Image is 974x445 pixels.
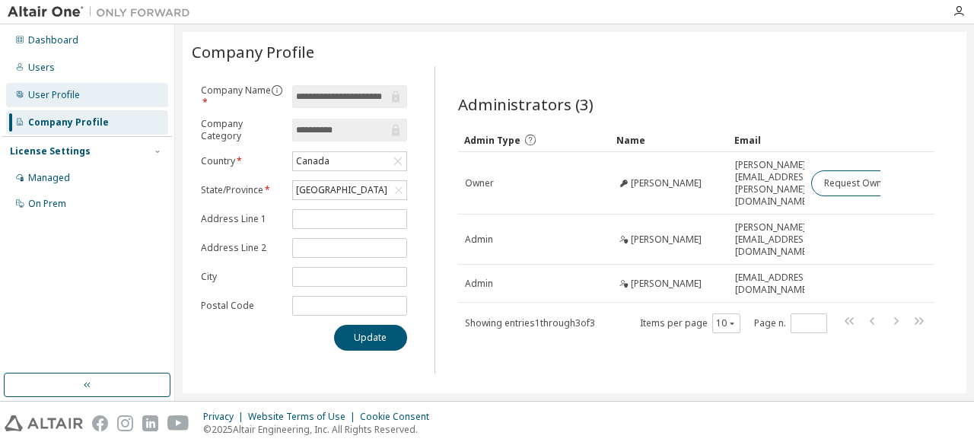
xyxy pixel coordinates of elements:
div: [GEOGRAPHIC_DATA] [293,181,406,199]
div: Website Terms of Use [248,411,360,423]
div: [GEOGRAPHIC_DATA] [294,182,390,199]
span: Company Profile [192,41,314,62]
label: Company Name [201,84,283,109]
span: [PERSON_NAME] [631,177,702,189]
div: Cookie Consent [360,411,438,423]
span: [PERSON_NAME] [631,278,702,290]
div: Canada [294,153,332,170]
span: [PERSON_NAME][EMAIL_ADDRESS][DOMAIN_NAME] [735,221,812,258]
button: Request Owner Change [811,170,940,196]
div: Company Profile [28,116,109,129]
span: Admin [465,234,493,246]
div: License Settings [10,145,91,157]
img: instagram.svg [117,415,133,431]
span: Showing entries 1 through 3 of 3 [465,316,595,329]
span: Admin [465,278,493,290]
div: Canada [293,152,406,170]
label: State/Province [201,184,283,196]
label: City [201,271,283,283]
img: facebook.svg [92,415,108,431]
div: Dashboard [28,34,78,46]
label: Company Category [201,118,283,142]
span: [PERSON_NAME][EMAIL_ADDRESS][PERSON_NAME][DOMAIN_NAME] [735,159,812,208]
p: © 2025 Altair Engineering, Inc. All Rights Reserved. [203,423,438,436]
span: Admin Type [464,134,520,147]
div: User Profile [28,89,80,101]
button: information [271,84,283,97]
button: Update [334,325,407,351]
img: youtube.svg [167,415,189,431]
div: Users [28,62,55,74]
label: Postal Code [201,300,283,312]
button: 10 [716,317,737,329]
span: [PERSON_NAME] [631,234,702,246]
div: Email [734,128,798,152]
img: altair_logo.svg [5,415,83,431]
label: Address Line 2 [201,242,283,254]
div: Privacy [203,411,248,423]
span: Owner [465,177,494,189]
span: Items per page [640,313,740,333]
div: Name [616,128,723,152]
img: Altair One [8,5,198,20]
label: Address Line 1 [201,213,283,225]
span: [EMAIL_ADDRESS][DOMAIN_NAME] [735,272,812,296]
span: Administrators (3) [458,94,594,115]
span: Page n. [754,313,827,333]
label: Country [201,155,283,167]
img: linkedin.svg [142,415,158,431]
div: Managed [28,172,70,184]
div: On Prem [28,198,66,210]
